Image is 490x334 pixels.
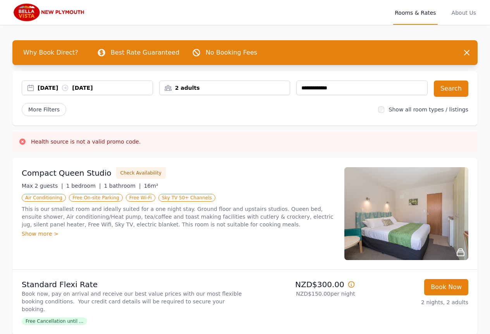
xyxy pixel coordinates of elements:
[424,279,468,295] button: Book Now
[22,194,66,202] span: Air Conditioning
[116,167,166,179] button: Check Availability
[104,183,141,189] span: 1 bathroom |
[361,298,468,306] p: 2 nights, 2 adults
[248,279,355,290] p: NZD$300.00
[389,106,468,113] label: Show all room types / listings
[22,205,335,228] p: This is our smallest room and ideally suited for a one night stay. Ground floor and upstairs stud...
[22,183,63,189] span: Max 2 guests |
[22,317,87,325] span: Free Cancellation until ...
[434,81,468,97] button: Search
[12,3,87,22] img: Bella Vista New Plymouth
[206,48,257,57] p: No Booking Fees
[22,290,242,313] p: Book now, pay on arrival and receive our best value prices with our most flexible booking conditi...
[31,138,141,146] h3: Health source is not a valid promo code.
[160,84,290,92] div: 2 adults
[66,183,101,189] span: 1 bedroom |
[111,48,179,57] p: Best Rate Guaranteed
[69,194,123,202] span: Free On-site Parking
[22,103,66,116] span: More Filters
[22,279,242,290] p: Standard Flexi Rate
[248,290,355,298] p: NZD$150.00 per night
[22,230,335,238] div: Show more >
[144,183,158,189] span: 16m²
[126,194,155,202] span: Free Wi-Fi
[38,84,153,92] div: [DATE] [DATE]
[22,168,112,178] h3: Compact Queen Studio
[17,45,84,60] span: Why Book Direct?
[158,194,215,202] span: Sky TV 50+ Channels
